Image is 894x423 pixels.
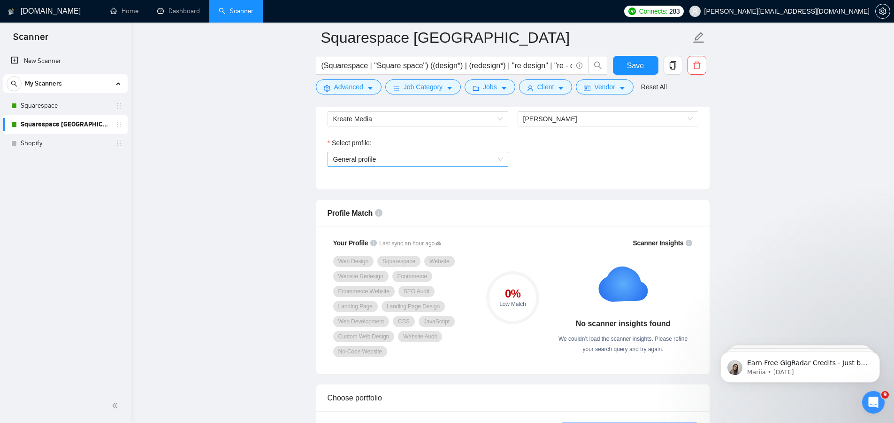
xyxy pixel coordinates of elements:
span: SEO Audit [404,288,429,295]
span: Landing Page [338,303,373,310]
span: setting [324,85,330,92]
strong: No scanner insights found [576,320,671,328]
span: search [589,61,607,70]
button: settingAdvancedcaret-down [316,79,382,94]
span: holder [115,121,123,128]
li: New Scanner [3,52,128,70]
span: idcard [584,85,590,92]
span: 283 [669,6,680,16]
span: Squarespace [382,258,415,265]
span: Save [627,60,644,71]
span: Profile Match [328,209,373,217]
span: Landing Page Design [387,303,440,310]
span: holder [115,102,123,110]
button: Save [613,56,658,75]
span: CSS [398,318,410,325]
span: JavaScript [424,318,450,325]
span: setting [876,8,890,15]
button: delete [688,56,706,75]
span: caret-down [446,85,453,92]
a: Squarespace [GEOGRAPHIC_DATA] [21,115,110,134]
button: search [588,56,607,75]
span: Client [537,82,554,92]
iframe: Intercom live chat [862,391,885,414]
span: caret-down [367,85,374,92]
span: We couldn’t load the scanner insights. Please refine your search query and try again. [558,336,688,352]
span: Website Redesign [338,273,383,280]
div: 0 % [486,288,539,299]
a: Shopify [21,134,110,153]
span: search [7,80,21,87]
span: Ecommerce [397,273,428,280]
button: barsJob Categorycaret-down [385,79,461,94]
button: search [7,76,22,91]
span: user [692,8,698,15]
span: Web Design [338,258,369,265]
span: caret-down [501,85,507,92]
span: Advanced [334,82,363,92]
input: Search Freelance Jobs... [321,60,572,71]
span: Your Profile [333,239,368,247]
img: logo [8,4,15,19]
span: Web Development [338,318,384,325]
a: Squarespace [21,96,110,115]
button: setting [875,4,890,19]
span: copy [664,61,682,70]
a: dashboardDashboard [157,7,200,15]
button: userClientcaret-down [519,79,573,94]
input: Scanner name... [321,26,691,49]
div: Choose portfolio [328,384,698,411]
li: My Scanners [3,74,128,153]
span: Ecommerce Website [338,288,390,295]
iframe: Intercom notifications message [706,332,894,398]
span: Jobs [483,82,497,92]
span: 9 [881,391,889,399]
a: New Scanner [11,52,120,70]
span: My Scanners [25,74,62,93]
button: idcardVendorcaret-down [576,79,633,94]
span: user [527,85,534,92]
a: searchScanner [219,7,253,15]
div: Low Match [486,301,539,307]
span: Select profile: [332,138,372,148]
span: Job Category [404,82,443,92]
span: caret-down [558,85,564,92]
span: Kreate Media [333,112,503,126]
button: copy [664,56,682,75]
span: bars [393,85,400,92]
span: [PERSON_NAME] [523,115,577,123]
span: info-circle [576,63,582,69]
img: upwork-logo.png [628,8,636,15]
span: info-circle [375,209,382,217]
span: No-Code Website [338,348,382,355]
a: homeHome [110,7,138,15]
span: Website [429,258,450,265]
span: Vendor [594,82,615,92]
button: folderJobscaret-down [465,79,515,94]
span: holder [115,140,123,147]
span: info-circle [686,240,692,246]
span: General profile [333,152,503,166]
a: setting [875,8,890,15]
span: Custom Web Design [338,333,390,340]
span: double-left [112,401,121,410]
span: caret-down [619,85,626,92]
a: Reset All [641,82,667,92]
span: Scanner [6,30,56,50]
span: Last sync an hour ago [379,239,441,248]
span: Scanner Insights [633,240,683,246]
span: edit [693,31,705,44]
span: Website Audit [403,333,437,340]
span: folder [473,85,479,92]
span: Connects: [639,6,667,16]
span: delete [688,61,706,70]
span: info-circle [370,240,377,246]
